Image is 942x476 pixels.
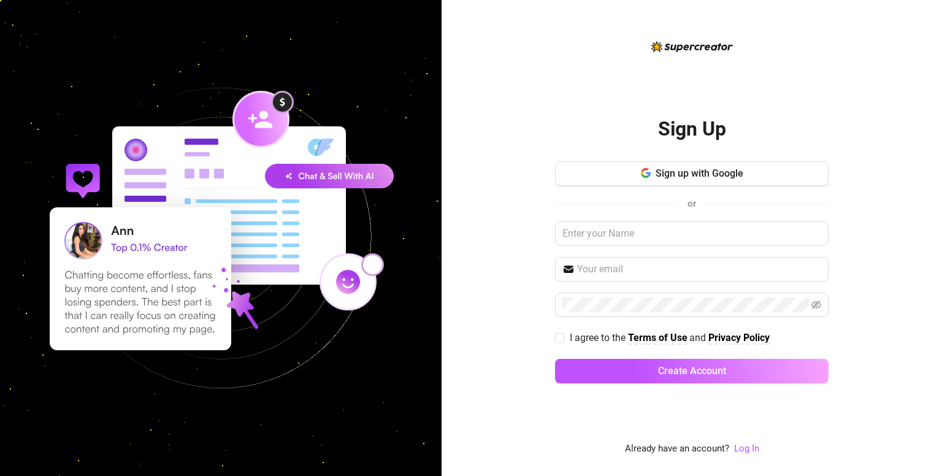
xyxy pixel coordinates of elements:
input: Enter your Name [555,221,829,246]
input: Your email [577,262,821,277]
strong: Privacy Policy [708,332,770,344]
h2: Sign Up [658,117,726,142]
span: Create Account [658,365,726,377]
span: Sign up with Google [656,167,743,179]
button: Sign up with Google [555,161,829,186]
span: Already have an account? [625,442,729,456]
a: Privacy Policy [708,332,770,345]
span: I agree to the [570,332,628,344]
a: Terms of Use [628,332,687,345]
span: or [687,198,696,209]
img: logo-BBDzfeDw.svg [651,41,733,52]
button: Create Account [555,359,829,383]
a: Log In [734,443,759,454]
img: signup-background-D0MIrEPF.svg [9,26,433,450]
strong: Terms of Use [628,332,687,344]
a: Log In [734,442,759,456]
span: and [689,332,708,344]
span: eye-invisible [811,300,821,310]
